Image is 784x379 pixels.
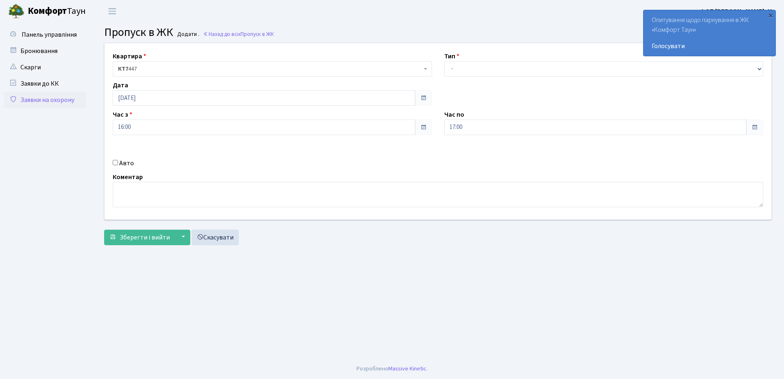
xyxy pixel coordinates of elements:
a: Заявки до КК [4,75,86,92]
a: Скарги [4,59,86,75]
a: Massive Kinetic [388,364,426,373]
label: Час по [444,110,464,120]
label: Квартира [113,51,146,61]
a: Заявки на охорону [4,92,86,108]
button: Зберегти і вийти [104,230,175,245]
button: Переключити навігацію [102,4,122,18]
span: Таун [28,4,86,18]
div: Опитування щодо паркування в ЖК «Комфорт Таун» [644,10,775,56]
b: Комфорт [28,4,67,18]
small: Додати . [176,31,199,38]
a: ФОП [PERSON_NAME]. Н. [700,7,774,16]
label: Коментар [113,172,143,182]
b: КТ7 [118,65,128,73]
label: Час з [113,110,132,120]
span: <b>КТ7</b>&nbsp;&nbsp;&nbsp;447 [118,65,422,73]
a: Назад до всіхПропуск в ЖК [203,30,274,38]
a: Скасувати [192,230,239,245]
div: × [766,11,775,19]
img: logo.png [8,3,24,20]
div: Розроблено . [356,364,428,373]
span: Панель управління [22,30,77,39]
span: Пропуск в ЖК [104,24,173,40]
label: Дата [113,80,128,90]
span: Пропуск в ЖК [241,30,274,38]
label: Тип [444,51,459,61]
span: <b>КТ7</b>&nbsp;&nbsp;&nbsp;447 [113,61,432,77]
a: Бронювання [4,43,86,59]
span: Зберегти і вийти [120,233,170,242]
a: Голосувати [652,41,767,51]
a: Панель управління [4,27,86,43]
label: Авто [119,158,134,168]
